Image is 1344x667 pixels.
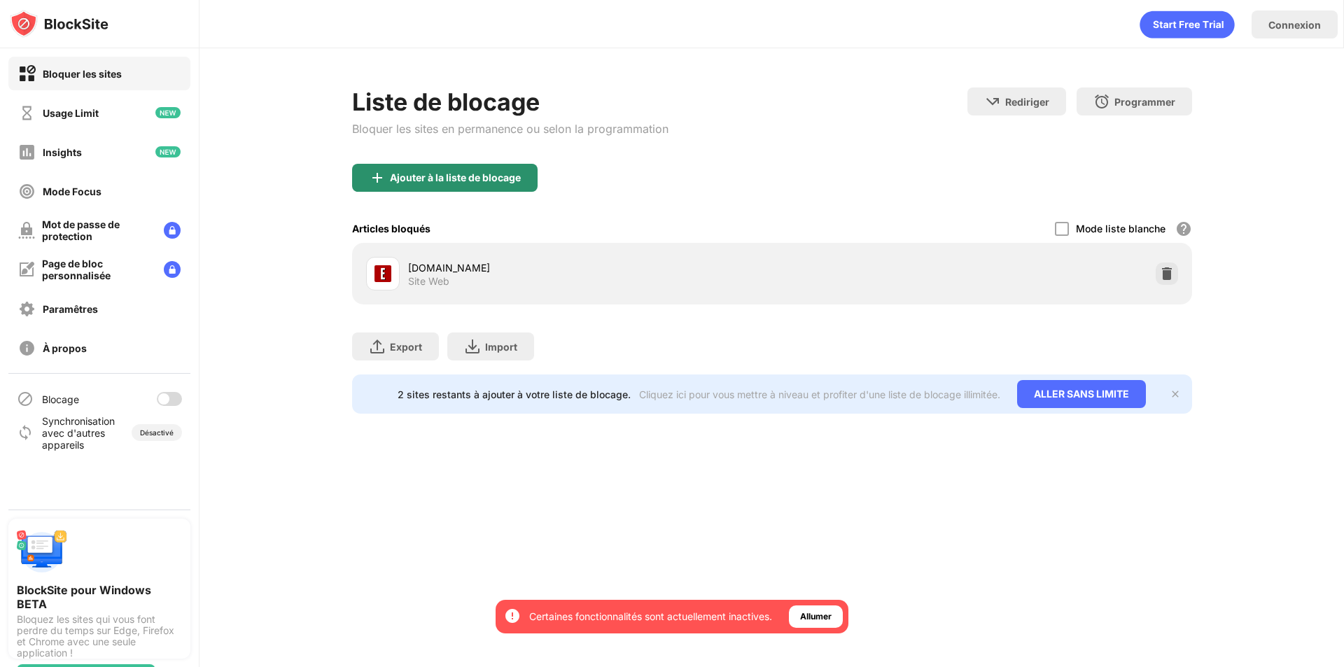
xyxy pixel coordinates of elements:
[43,342,87,354] div: À propos
[18,222,35,239] img: password-protection-off.svg
[43,146,82,158] div: Insights
[408,275,449,288] div: Site Web
[352,223,430,234] div: Articles bloqués
[374,265,391,282] img: favicons
[140,428,174,437] div: Désactivé
[43,303,98,315] div: Paramêtres
[390,172,521,183] div: Ajouter à la liste de blocage
[485,341,517,353] div: Import
[529,610,772,624] div: Certaines fonctionnalités sont actuellement inactives.
[17,391,34,407] img: blocking-icon.svg
[17,614,182,659] div: Bloquez les sites qui vous font perdre du temps sur Edge, Firefox et Chrome avec une seule applic...
[800,610,832,624] div: Allumer
[398,388,631,400] div: 2 sites restants à ajouter à votre liste de blocage.
[1268,19,1321,31] div: Connexion
[10,10,108,38] img: logo-blocksite.svg
[42,415,114,451] div: Synchronisation avec d'autres appareils
[164,261,181,278] img: lock-menu.svg
[155,146,181,157] img: new-icon.svg
[43,68,122,80] div: Bloquer les sites
[17,583,182,611] div: BlockSite pour Windows BETA
[18,339,36,357] img: about-off.svg
[18,65,36,83] img: block-on.svg
[43,185,101,197] div: Mode Focus
[17,424,34,441] img: sync-icon.svg
[42,258,153,281] div: Page de bloc personnalisée
[1017,380,1146,408] div: ALLER SANS LIMITE
[1076,223,1165,234] div: Mode liste blanche
[17,527,67,577] img: push-desktop.svg
[1114,96,1175,108] div: Programmer
[18,183,36,200] img: focus-off.svg
[352,87,668,116] div: Liste de blocage
[43,107,99,119] div: Usage Limit
[390,341,422,353] div: Export
[155,107,181,118] img: new-icon.svg
[504,608,521,624] img: error-circle-white.svg
[18,104,36,122] img: time-usage-off.svg
[18,261,35,278] img: customize-block-page-off.svg
[18,300,36,318] img: settings-off.svg
[42,393,79,405] div: Blocage
[352,122,668,136] div: Bloquer les sites en permanence ou selon la programmation
[1005,96,1049,108] div: Rediriger
[1140,10,1235,38] div: animation
[639,388,1000,400] div: Cliquez ici pour vous mettre à niveau et profiter d'une liste de blocage illimitée.
[164,222,181,239] img: lock-menu.svg
[408,260,772,275] div: [DOMAIN_NAME]
[18,143,36,161] img: insights-off.svg
[1170,388,1181,400] img: x-button.svg
[42,218,153,242] div: Mot de passe de protection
